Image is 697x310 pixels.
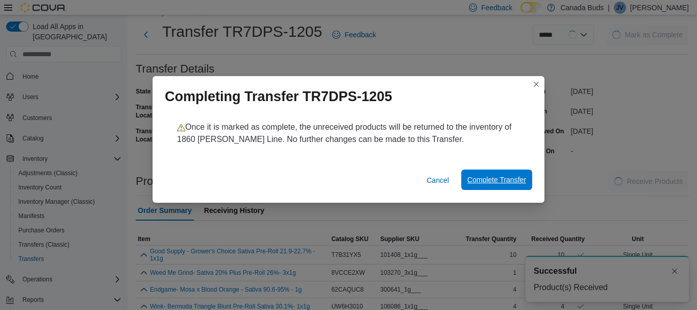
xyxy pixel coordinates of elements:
[467,175,526,185] span: Complete Transfer
[427,175,449,185] span: Cancel
[422,170,453,190] button: Cancel
[177,121,520,146] p: Once it is marked as complete, the unreceived products will be returned to the inventory of 1860 ...
[165,88,392,105] h1: Completing Transfer TR7DPS-1205
[530,78,542,90] button: Closes this modal window
[461,170,532,190] button: Complete Transfer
